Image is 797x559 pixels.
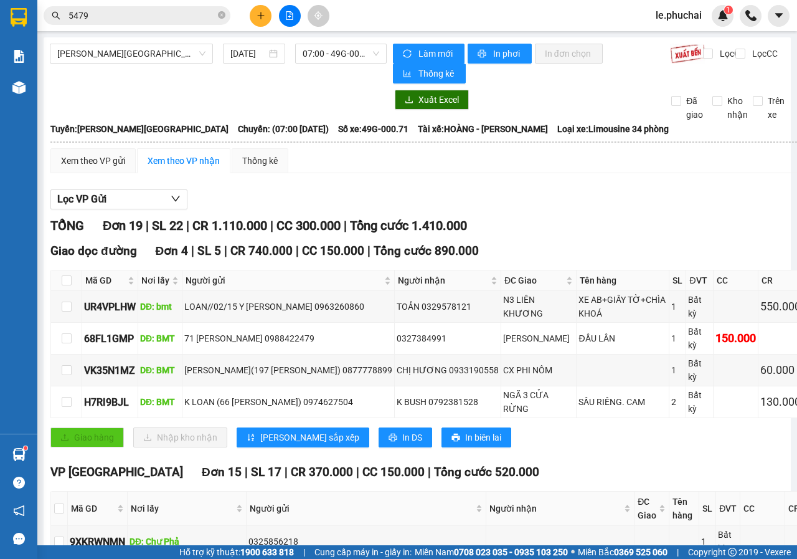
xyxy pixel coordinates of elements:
[402,431,422,444] span: In DS
[722,94,753,122] span: Kho nhận
[202,465,242,479] span: Đơn 15
[478,49,488,59] span: printer
[186,218,189,233] span: |
[418,93,459,107] span: Xuất Excel
[454,547,568,557] strong: 0708 023 035 - 0935 103 250
[152,218,183,233] span: SL 22
[85,274,125,287] span: Mã GD
[12,81,26,94] img: warehouse-icon
[13,477,25,489] span: question-circle
[13,533,25,545] span: message
[247,433,255,443] span: sort-ascending
[50,428,124,447] button: uploadGiao hàng
[418,67,456,80] span: Thống kê
[578,332,667,345] div: ĐẦU LÂN
[724,6,733,14] sup: 1
[257,11,265,20] span: plus
[571,550,575,555] span: ⚪️
[131,502,233,515] span: Nơi lấy
[350,218,467,233] span: Tổng cước 1.410.000
[13,505,25,517] span: notification
[179,545,294,559] span: Hỗ trợ kỹ thuật:
[61,154,125,168] div: Xem theo VP gửi
[393,64,466,84] button: bar-chartThống kê
[428,465,431,479] span: |
[270,218,273,233] span: |
[130,535,244,548] div: DĐ: Chư Phả
[688,325,711,352] div: Bất kỳ
[133,428,227,447] button: downloadNhập kho nhận
[156,244,189,258] span: Đơn 4
[718,528,738,555] div: Bất kỳ
[465,431,501,444] span: In biên lai
[24,446,27,450] sup: 1
[186,274,382,287] span: Người gửi
[393,44,465,64] button: syncLàm mới
[50,189,187,209] button: Lọc VP Gửi
[71,502,115,515] span: Mã GD
[184,395,392,409] div: K LOAN (66 [PERSON_NAME]) 0974627504
[403,49,413,59] span: sync
[260,431,359,444] span: [PERSON_NAME] sắp xếp
[434,465,539,479] span: Tổng cước 520.000
[148,154,220,168] div: Xem theo VP nhận
[503,332,574,345] div: [PERSON_NAME]
[140,363,180,377] div: DĐ: BMT
[763,94,790,122] span: Trên xe
[224,244,227,258] span: |
[768,5,790,27] button: caret-down
[397,395,499,409] div: K BUSH 0792381528
[504,274,564,287] span: ĐC Giao
[699,492,716,526] th: SL
[403,69,413,79] span: bar-chart
[535,44,603,64] button: In đơn chọn
[303,44,379,63] span: 07:00 - 49G-000.71
[251,465,281,479] span: SL 17
[646,7,712,23] span: le.phuchai
[285,465,288,479] span: |
[671,332,684,345] div: 1
[441,428,511,447] button: printerIn biên lai
[250,5,271,27] button: plus
[314,545,412,559] span: Cung cấp máy in - giấy in:
[669,492,699,526] th: Tên hàng
[68,9,215,22] input: Tìm tên, số ĐT hoặc mã đơn
[57,191,106,207] span: Lọc VP Gửi
[686,270,714,291] th: ĐVT
[688,293,711,320] div: Bất kỳ
[250,502,473,515] span: Người gửi
[578,293,667,320] div: XE AB+GIẤY TỜ+CHÌA KHOÁ
[184,363,392,377] div: [PERSON_NAME](197 [PERSON_NAME]) 0877778899
[302,244,364,258] span: CC 150.000
[308,5,329,27] button: aim
[285,11,294,20] span: file-add
[276,218,341,233] span: CC 300.000
[279,5,301,27] button: file-add
[489,502,621,515] span: Người nhận
[745,10,757,21] img: phone-icon
[230,244,293,258] span: CR 740.000
[701,535,714,548] div: 1
[688,356,711,384] div: Bất kỳ
[395,90,469,110] button: downloadXuất Excel
[50,244,137,258] span: Giao dọc đường
[240,547,294,557] strong: 1900 633 818
[70,534,125,550] div: 9XKRWNMN
[503,293,574,320] div: N3 LIÊN KHƯƠNG
[728,548,737,557] span: copyright
[84,394,136,410] div: H7RI9BJL
[57,44,205,63] span: Gia Lai - Đà Lạt
[296,244,299,258] span: |
[141,274,169,287] span: Nơi lấy
[356,465,359,479] span: |
[362,465,425,479] span: CC 150.000
[747,47,780,60] span: Lọc CC
[103,218,143,233] span: Đơn 19
[714,270,758,291] th: CC
[578,545,667,559] span: Miền Bắc
[671,395,684,409] div: 2
[140,300,180,313] div: DĐ: bmt
[184,300,392,313] div: LOAN//02/15 Y [PERSON_NAME] 0963260860
[50,465,183,479] span: VP [GEOGRAPHIC_DATA]
[50,124,229,134] b: Tuyến: [PERSON_NAME][GEOGRAPHIC_DATA]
